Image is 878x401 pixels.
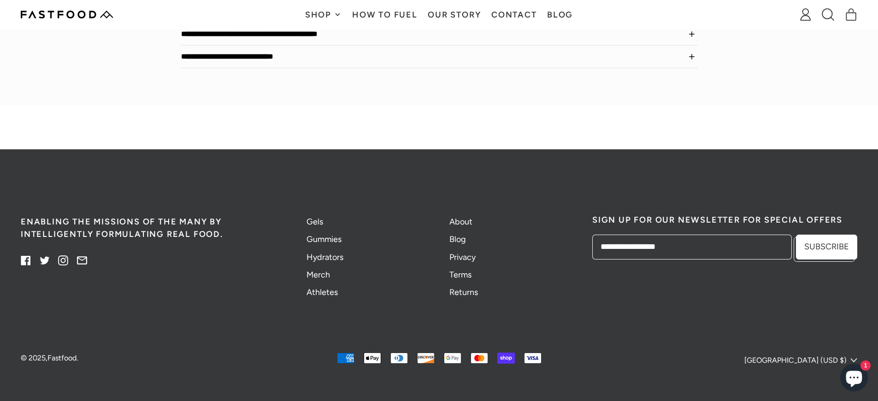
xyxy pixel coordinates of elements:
span: Shop [305,11,334,19]
a: Merch [306,270,330,280]
svg: Collapse/Expand [686,51,697,62]
a: Privacy [449,252,476,262]
a: Fastfood [47,354,77,362]
span: [GEOGRAPHIC_DATA] (USD $) [744,355,847,366]
h5: Enabling the missions of the many by intelligently formulating real food. [21,216,286,241]
a: About [449,217,472,227]
a: Gels [306,217,323,227]
a: Terms [449,270,471,280]
img: Fastfood [21,11,113,18]
svg: Collapse/Expand [686,29,697,40]
button: [GEOGRAPHIC_DATA] (USD $) [744,353,857,368]
h2: Sign up for our newsletter for special offers [592,216,857,224]
inbox-online-store-chat: Shopify online store chat [837,364,871,394]
p: © 2025, . [21,353,300,364]
a: Gummies [306,234,342,244]
a: Returns [449,287,478,297]
a: Hydrators [306,252,343,262]
button: Subscribe [796,235,857,259]
a: Blog [449,234,466,244]
a: Athletes [306,287,338,297]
